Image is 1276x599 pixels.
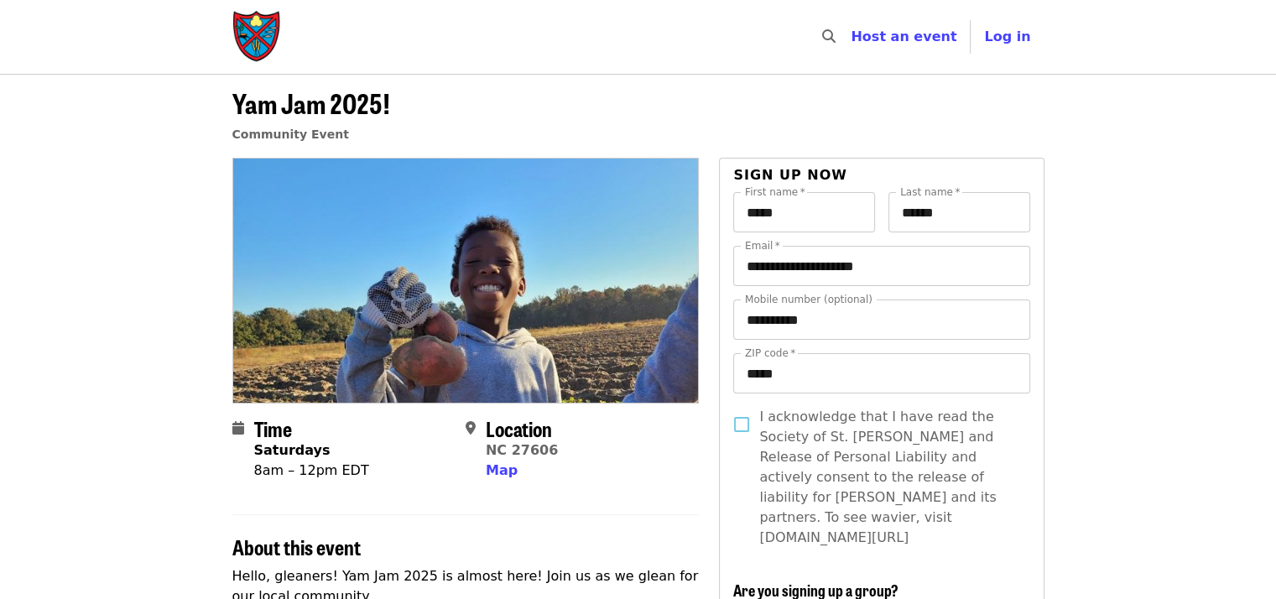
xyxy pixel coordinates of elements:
[745,241,780,251] label: Email
[232,128,349,141] a: Community Event
[254,414,292,443] span: Time
[466,420,476,436] i: map-marker-alt icon
[846,17,859,57] input: Search
[233,159,699,402] img: Yam Jam 2025! organized by Society of St. Andrew
[733,246,1029,286] input: Email
[232,10,283,64] img: Society of St. Andrew - Home
[232,420,244,436] i: calendar icon
[232,532,361,561] span: About this event
[254,442,331,458] strong: Saturdays
[254,461,369,481] div: 8am – 12pm EDT
[733,167,847,183] span: Sign up now
[486,461,518,481] button: Map
[486,442,558,458] a: NC 27606
[733,192,875,232] input: First name
[851,29,956,44] a: Host an event
[745,187,805,197] label: First name
[971,20,1044,54] button: Log in
[733,353,1029,393] input: ZIP code
[745,348,795,358] label: ZIP code
[900,187,960,197] label: Last name
[733,299,1029,340] input: Mobile number (optional)
[822,29,836,44] i: search icon
[759,407,1016,548] span: I acknowledge that I have read the Society of St. [PERSON_NAME] and Release of Personal Liability...
[486,414,552,443] span: Location
[486,462,518,478] span: Map
[888,192,1030,232] input: Last name
[745,294,872,305] label: Mobile number (optional)
[232,83,390,122] span: Yam Jam 2025!
[984,29,1030,44] span: Log in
